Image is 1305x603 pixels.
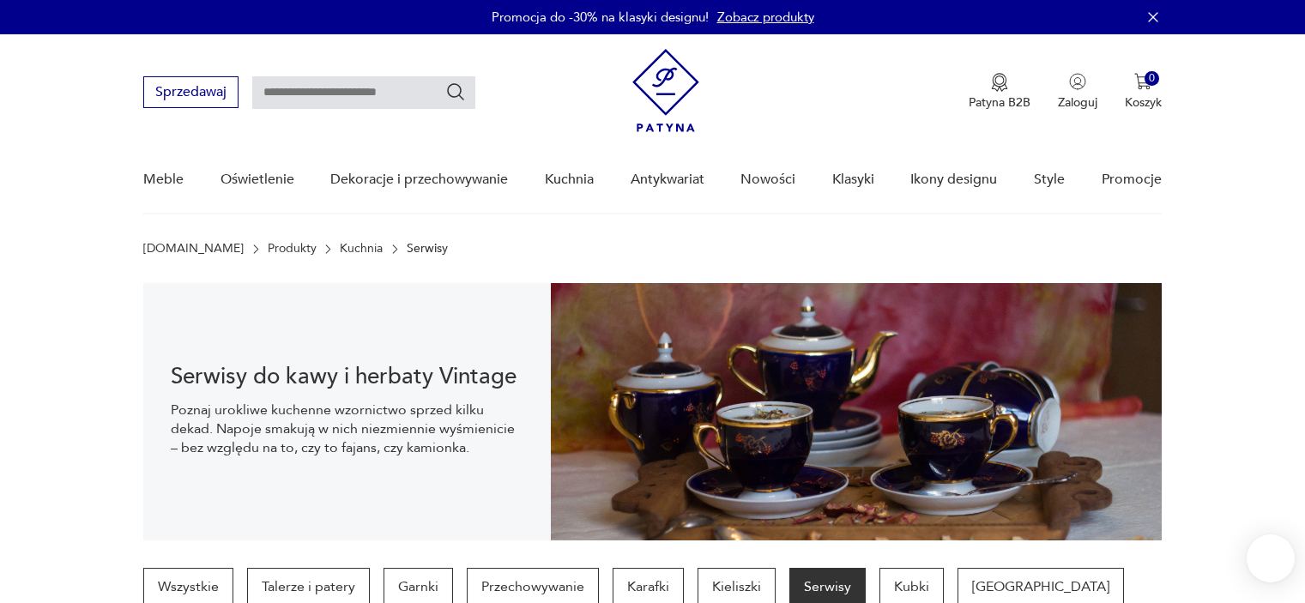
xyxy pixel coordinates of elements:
p: Serwisy [407,242,448,256]
p: Poznaj urokliwe kuchenne wzornictwo sprzed kilku dekad. Napoje smakują w nich niezmiennie wyśmien... [171,401,523,457]
a: Dekoracje i przechowywanie [330,147,508,213]
img: Ikona koszyka [1134,73,1151,90]
a: Oświetlenie [221,147,294,213]
div: 0 [1145,71,1159,86]
a: Zobacz produkty [717,9,814,26]
a: Ikony designu [910,147,997,213]
p: Patyna B2B [969,94,1030,111]
img: Ikona medalu [991,73,1008,92]
a: Klasyki [832,147,874,213]
a: Promocje [1102,147,1162,213]
a: Style [1034,147,1065,213]
a: [DOMAIN_NAME] [143,242,244,256]
p: Koszyk [1125,94,1162,111]
img: Ikonka użytkownika [1069,73,1086,90]
a: Sprzedawaj [143,87,239,99]
button: Szukaj [445,81,466,102]
a: Nowości [740,147,795,213]
a: Ikona medaluPatyna B2B [969,73,1030,111]
h1: Serwisy do kawy i herbaty Vintage [171,366,523,387]
p: Promocja do -30% na klasyki designu! [492,9,709,26]
a: Meble [143,147,184,213]
button: Zaloguj [1058,73,1097,111]
button: 0Koszyk [1125,73,1162,111]
p: Zaloguj [1058,94,1097,111]
a: Produkty [268,242,317,256]
img: Patyna - sklep z meblami i dekoracjami vintage [632,49,699,132]
button: Sprzedawaj [143,76,239,108]
a: Kuchnia [545,147,594,213]
a: Antykwariat [631,147,704,213]
a: Kuchnia [340,242,383,256]
iframe: Smartsupp widget button [1247,534,1295,582]
button: Patyna B2B [969,73,1030,111]
img: 6c3219ab6e0285d0a5357e1c40c362de.jpg [551,283,1162,540]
